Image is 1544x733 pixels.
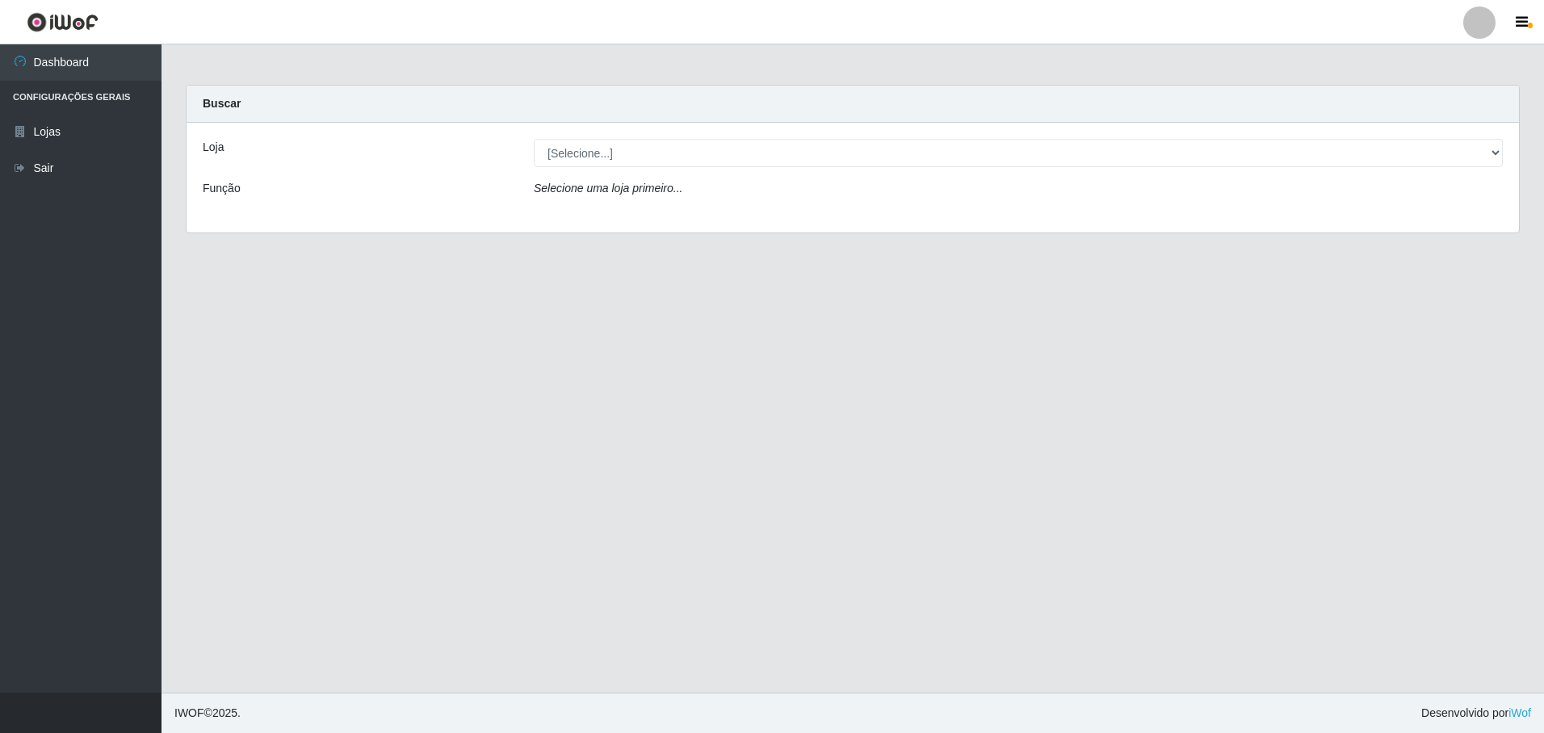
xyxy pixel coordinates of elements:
[203,139,224,156] label: Loja
[203,180,241,197] label: Função
[1508,706,1531,719] a: iWof
[27,12,99,32] img: CoreUI Logo
[174,706,204,719] span: IWOF
[534,182,682,195] i: Selecione uma loja primeiro...
[203,97,241,110] strong: Buscar
[1421,705,1531,722] span: Desenvolvido por
[174,705,241,722] span: © 2025 .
